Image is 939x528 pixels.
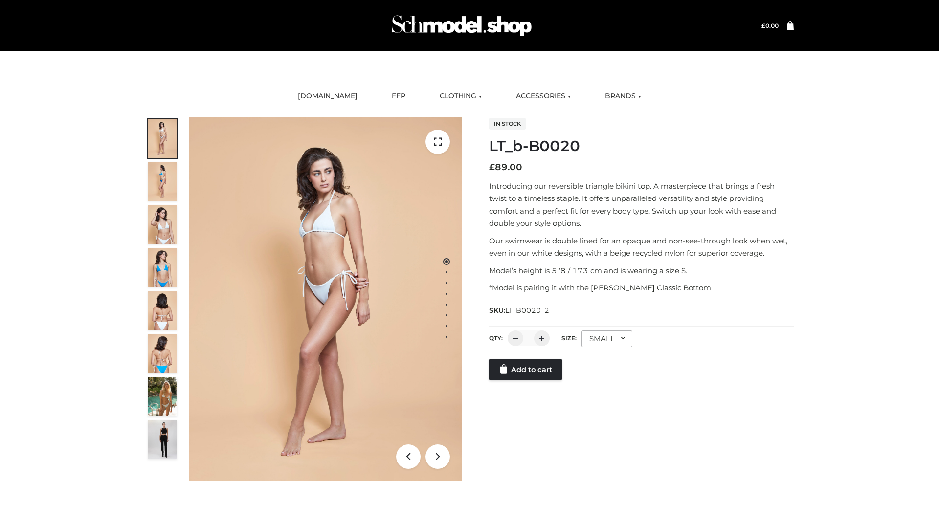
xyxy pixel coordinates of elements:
[148,248,177,287] img: ArielClassicBikiniTop_CloudNine_AzureSky_OW114ECO_4-scaled.jpg
[148,334,177,373] img: ArielClassicBikiniTop_CloudNine_AzureSky_OW114ECO_8-scaled.jpg
[489,162,522,173] bdi: 89.00
[761,22,779,29] a: £0.00
[489,305,550,316] span: SKU:
[291,86,365,107] a: [DOMAIN_NAME]
[388,6,535,45] img: Schmodel Admin 964
[148,119,177,158] img: ArielClassicBikiniTop_CloudNine_AzureSky_OW114ECO_1-scaled.jpg
[598,86,648,107] a: BRANDS
[489,264,794,277] p: Model’s height is 5 ‘8 / 173 cm and is wearing a size S.
[505,306,549,315] span: LT_B0020_2
[148,291,177,330] img: ArielClassicBikiniTop_CloudNine_AzureSky_OW114ECO_7-scaled.jpg
[489,118,526,130] span: In stock
[148,162,177,201] img: ArielClassicBikiniTop_CloudNine_AzureSky_OW114ECO_2-scaled.jpg
[384,86,413,107] a: FFP
[509,86,578,107] a: ACCESSORIES
[561,334,577,342] label: Size:
[761,22,765,29] span: £
[148,377,177,416] img: Arieltop_CloudNine_AzureSky2.jpg
[489,137,794,155] h1: LT_b-B0020
[489,162,495,173] span: £
[489,235,794,260] p: Our swimwear is double lined for an opaque and non-see-through look when wet, even in our white d...
[489,334,503,342] label: QTY:
[148,205,177,244] img: ArielClassicBikiniTop_CloudNine_AzureSky_OW114ECO_3-scaled.jpg
[761,22,779,29] bdi: 0.00
[489,359,562,380] a: Add to cart
[148,420,177,459] img: 49df5f96394c49d8b5cbdcda3511328a.HD-1080p-2.5Mbps-49301101_thumbnail.jpg
[489,180,794,230] p: Introducing our reversible triangle bikini top. A masterpiece that brings a fresh twist to a time...
[489,282,794,294] p: *Model is pairing it with the [PERSON_NAME] Classic Bottom
[581,330,632,347] div: SMALL
[189,117,462,481] img: LT_b-B0020
[432,86,489,107] a: CLOTHING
